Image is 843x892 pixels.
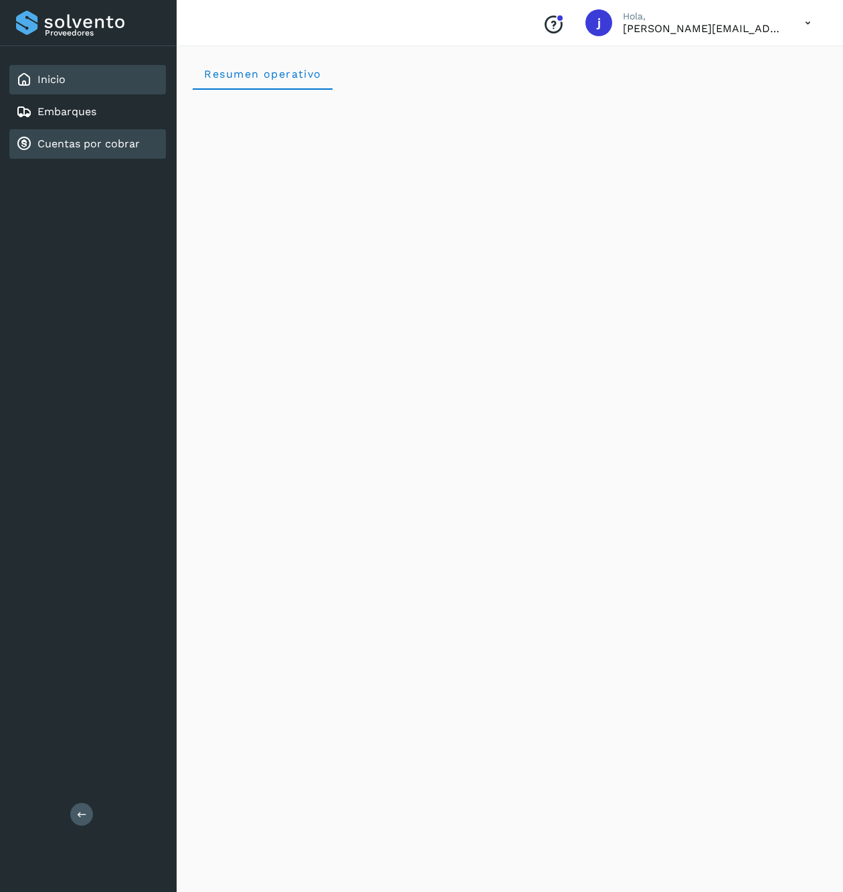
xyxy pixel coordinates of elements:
div: Embarques [9,97,166,127]
p: Proveedores [45,28,161,38]
a: Embarques [37,105,96,118]
div: Inicio [9,65,166,94]
a: Cuentas por cobrar [37,137,140,150]
p: jose.garciag@larmex.com [623,22,783,35]
p: Hola, [623,11,783,22]
a: Inicio [37,73,66,86]
span: Resumen operativo [203,68,322,80]
div: Cuentas por cobrar [9,129,166,159]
